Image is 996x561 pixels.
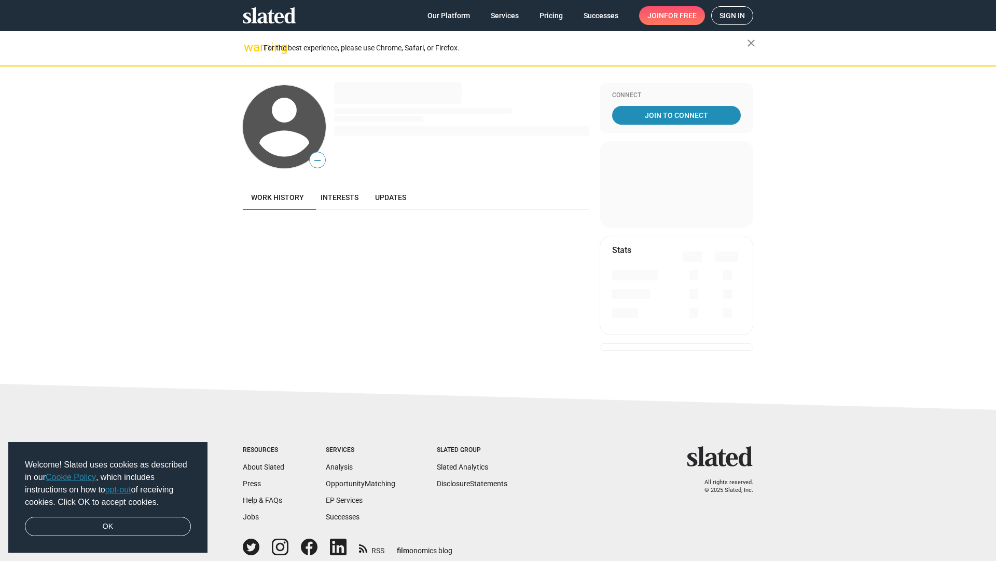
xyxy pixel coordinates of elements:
[397,546,409,555] span: film
[326,479,395,488] a: OpportunityMatching
[312,185,367,210] a: Interests
[326,446,395,455] div: Services
[397,538,452,556] a: filmonomics blog
[46,473,96,482] a: Cookie Policy
[25,517,191,537] a: dismiss cookie message
[437,446,507,455] div: Slated Group
[105,485,131,494] a: opt-out
[437,463,488,471] a: Slated Analytics
[251,193,304,202] span: Work history
[711,6,753,25] a: Sign in
[614,106,739,125] span: Join To Connect
[310,154,325,167] span: —
[321,193,358,202] span: Interests
[482,6,527,25] a: Services
[584,6,618,25] span: Successes
[491,6,519,25] span: Services
[437,479,507,488] a: DisclosureStatements
[375,193,406,202] span: Updates
[575,6,627,25] a: Successes
[427,6,470,25] span: Our Platform
[326,496,363,504] a: EP Services
[612,245,631,256] mat-card-title: Stats
[612,91,741,100] div: Connect
[694,479,753,494] p: All rights reserved. © 2025 Slated, Inc.
[243,446,284,455] div: Resources
[367,185,414,210] a: Updates
[720,7,745,24] span: Sign in
[244,41,256,54] mat-icon: warning
[639,6,705,25] a: Joinfor free
[647,6,697,25] span: Join
[243,479,261,488] a: Press
[539,6,563,25] span: Pricing
[8,442,208,553] div: cookieconsent
[243,463,284,471] a: About Slated
[326,463,353,471] a: Analysis
[243,496,282,504] a: Help & FAQs
[243,513,259,521] a: Jobs
[326,513,359,521] a: Successes
[359,540,384,556] a: RSS
[419,6,478,25] a: Our Platform
[243,185,312,210] a: Work history
[531,6,571,25] a: Pricing
[664,6,697,25] span: for free
[264,41,747,55] div: For the best experience, please use Chrome, Safari, or Firefox.
[612,106,741,125] a: Join To Connect
[745,37,757,49] mat-icon: close
[25,459,191,509] span: Welcome! Slated uses cookies as described in our , which includes instructions on how to of recei...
